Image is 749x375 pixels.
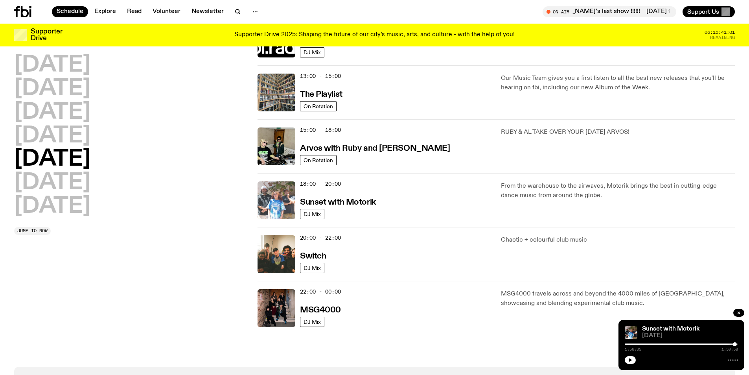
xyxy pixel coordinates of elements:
[31,28,62,42] h3: Supporter Drive
[234,31,515,39] p: Supporter Drive 2025: Shaping the future of our city’s music, arts, and culture - with the help o...
[90,6,121,17] a: Explore
[258,74,295,111] img: A corner shot of the fbi music library
[683,6,735,17] button: Support Us
[300,72,341,80] span: 13:00 - 15:00
[300,101,337,111] a: On Rotation
[14,102,90,124] button: [DATE]
[304,49,321,55] span: DJ Mix
[300,180,341,188] span: 18:00 - 20:00
[710,35,735,40] span: Remaining
[258,235,295,273] img: A warm film photo of the switch team sitting close together. from left to right: Cedar, Lau, Sand...
[52,6,88,17] a: Schedule
[300,317,324,327] a: DJ Mix
[300,155,337,165] a: On Rotation
[543,6,676,17] button: On Air[DATE] Overhang / [PERSON_NAME]’s last show !!!!!![DATE] Overhang / [PERSON_NAME]’s last sh...
[14,172,90,194] button: [DATE]
[501,289,735,308] p: MSG4000 travels across and beyond the 4000 miles of [GEOGRAPHIC_DATA], showcasing and blending ex...
[14,227,51,235] button: Jump to now
[148,6,185,17] a: Volunteer
[300,288,341,296] span: 22:00 - 00:00
[300,143,450,153] a: Arvos with Ruby and [PERSON_NAME]
[300,305,341,314] a: MSG4000
[304,157,333,163] span: On Rotation
[300,263,324,273] a: DJ Mix
[304,211,321,217] span: DJ Mix
[721,347,738,351] span: 1:59:58
[687,8,719,15] span: Support Us
[304,103,333,109] span: On Rotation
[642,333,738,339] span: [DATE]
[300,252,326,260] h3: Switch
[300,89,342,99] a: The Playlist
[625,326,637,339] img: Andrew, Reenie, and Pat stand in a row, smiling at the camera, in dappled light with a vine leafe...
[304,319,321,325] span: DJ Mix
[300,234,341,242] span: 20:00 - 22:00
[14,196,90,218] button: [DATE]
[300,144,450,153] h3: Arvos with Ruby and [PERSON_NAME]
[501,74,735,92] p: Our Music Team gives you a first listen to all the best new releases that you'll be hearing on fb...
[14,125,90,147] button: [DATE]
[258,181,295,219] img: Andrew, Reenie, and Pat stand in a row, smiling at the camera, in dappled light with a vine leafe...
[14,54,90,76] button: [DATE]
[122,6,146,17] a: Read
[17,229,48,233] span: Jump to now
[304,265,321,271] span: DJ Mix
[501,181,735,200] p: From the warehouse to the airwaves, Motorik brings the best in cutting-edge dance music from arou...
[501,235,735,245] p: Chaotic + colourful club music
[501,127,735,137] p: RUBY & AL TAKE OVER YOUR [DATE] ARVOS!
[300,197,376,207] a: Sunset with Motorik
[300,198,376,207] h3: Sunset with Motorik
[300,251,326,260] a: Switch
[300,47,324,57] a: DJ Mix
[642,326,699,332] a: Sunset with Motorik
[300,126,341,134] span: 15:00 - 18:00
[258,127,295,165] img: Ruby wears a Collarbones t shirt and pretends to play the DJ decks, Al sings into a pringles can....
[14,78,90,100] button: [DATE]
[14,148,90,170] button: [DATE]
[187,6,228,17] a: Newsletter
[625,347,641,351] span: 1:56:35
[705,30,735,35] span: 06:15:41:01
[300,91,342,99] h3: The Playlist
[300,209,324,219] a: DJ Mix
[300,306,341,314] h3: MSG4000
